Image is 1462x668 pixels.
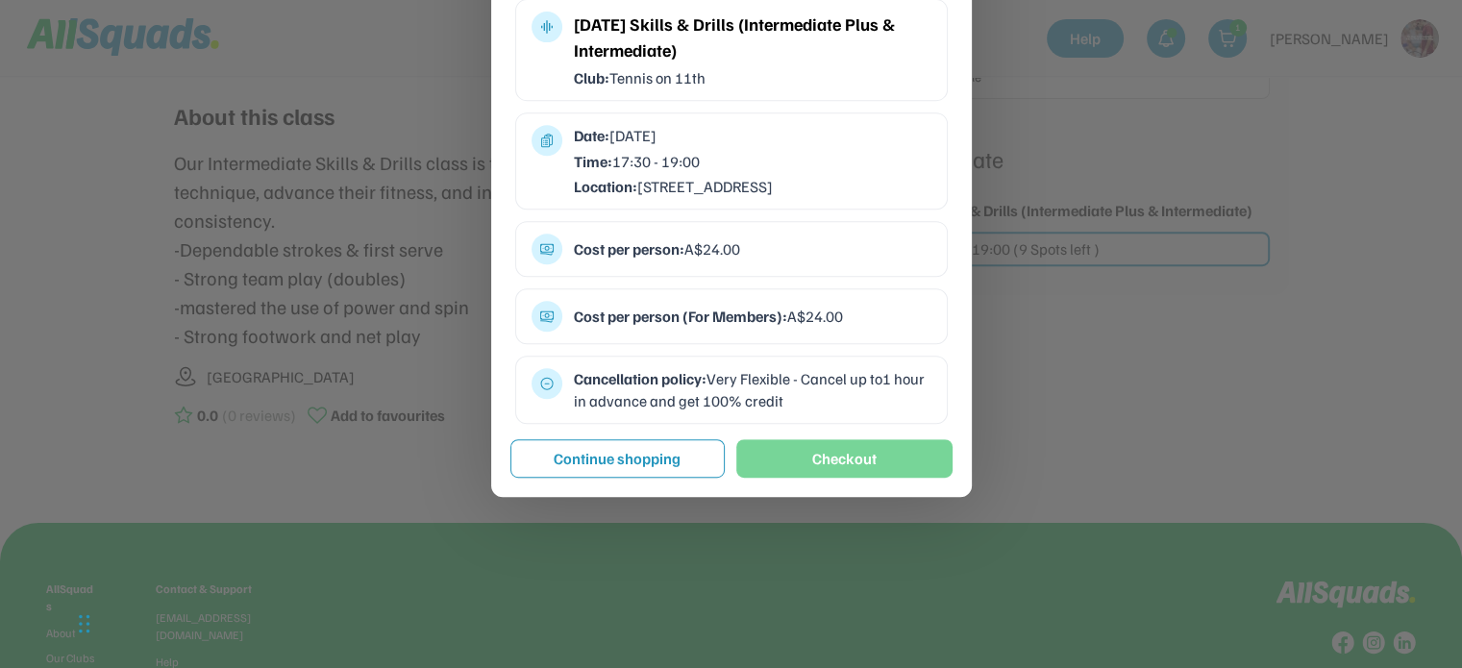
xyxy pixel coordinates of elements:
[574,126,609,145] strong: Date:
[736,439,953,478] button: Checkout
[539,19,555,35] button: multitrack_audio
[574,125,931,146] div: [DATE]
[574,68,609,87] strong: Club:
[574,151,931,172] div: 17:30 - 19:00
[574,176,931,197] div: [STREET_ADDRESS]
[574,369,706,388] strong: Cancellation policy:
[574,152,612,171] strong: Time:
[574,239,684,259] strong: Cost per person:
[574,307,787,326] strong: Cost per person (For Members):
[510,439,725,478] button: Continue shopping
[574,12,931,63] div: [DATE] Skills & Drills (Intermediate Plus & Intermediate)
[574,238,931,260] div: A$24.00
[574,306,931,327] div: A$24.00
[574,67,931,88] div: Tennis on 11th
[574,177,637,196] strong: Location:
[574,368,931,411] div: Very Flexible - Cancel up to1 hour in advance and get 100% credit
